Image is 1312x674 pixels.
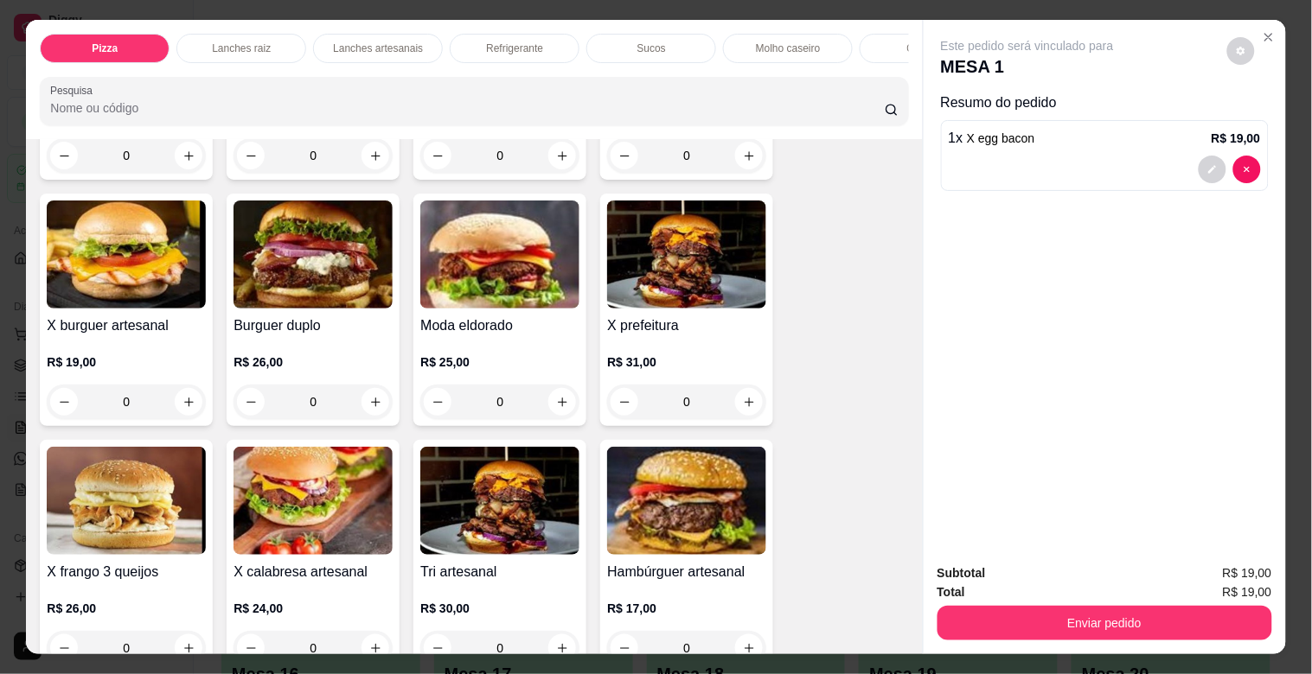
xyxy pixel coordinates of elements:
[607,315,766,336] h4: X prefeitura
[50,99,885,117] input: Pesquisa
[967,131,1035,145] span: X egg bacon
[1223,563,1272,582] span: R$ 19,00
[92,41,118,55] p: Pizza
[212,41,271,55] p: Lanches raiz
[486,41,543,55] p: Refrigerante
[938,566,986,580] strong: Subtotal
[47,447,206,555] img: product-image
[941,37,1114,54] p: Este pedido será vinculado para
[938,585,965,599] strong: Total
[637,41,666,55] p: Sucos
[47,562,206,582] h4: X frango 3 queijos
[1227,37,1255,65] button: decrease-product-quantity
[1223,582,1272,601] span: R$ 19,00
[47,353,206,371] p: R$ 19,00
[47,200,206,308] img: product-image
[420,353,579,371] p: R$ 25,00
[607,353,766,371] p: R$ 31,00
[50,83,99,98] label: Pesquisa
[941,92,1269,113] p: Resumo do pedido
[333,41,423,55] p: Lanches artesanais
[420,200,579,308] img: product-image
[907,41,943,55] p: Cerveja
[234,562,393,582] h4: X calabresa artesanal
[1199,156,1226,183] button: decrease-product-quantity
[607,447,766,555] img: product-image
[938,606,1272,640] button: Enviar pedido
[420,447,579,555] img: product-image
[234,447,393,555] img: product-image
[234,353,393,371] p: R$ 26,00
[1233,156,1261,183] button: decrease-product-quantity
[1212,130,1261,147] p: R$ 19,00
[234,315,393,336] h4: Burguer duplo
[735,388,763,416] button: increase-product-quantity
[234,200,393,308] img: product-image
[611,388,638,416] button: decrease-product-quantity
[420,600,579,617] p: R$ 30,00
[607,200,766,308] img: product-image
[607,562,766,582] h4: Hambúrguer artesanal
[234,600,393,617] p: R$ 24,00
[420,562,579,582] h4: Tri artesanal
[1255,23,1283,51] button: Close
[420,315,579,336] h4: Moda eldorado
[607,600,766,617] p: R$ 17,00
[47,315,206,336] h4: X burguer artesanal
[756,41,821,55] p: Molho caseiro
[47,600,206,617] p: R$ 26,00
[949,128,1035,149] p: 1 x
[941,54,1114,79] p: MESA 1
